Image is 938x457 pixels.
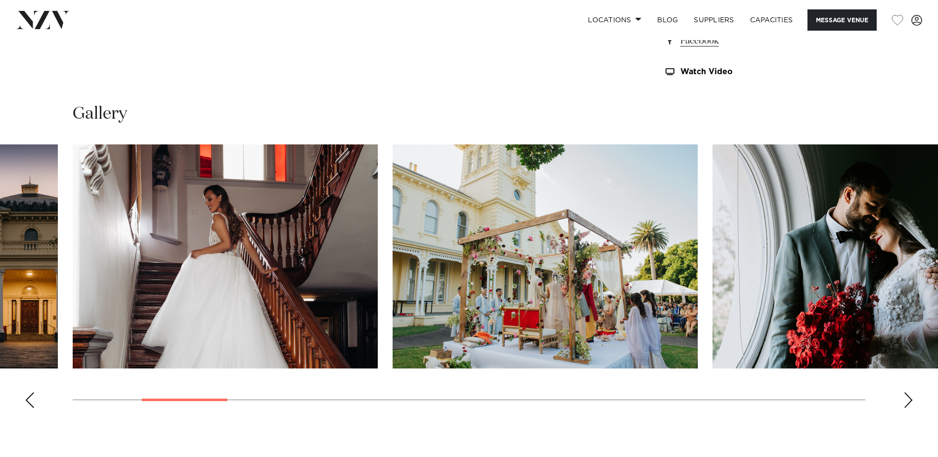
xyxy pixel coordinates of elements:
[649,9,686,31] a: BLOG
[580,9,649,31] a: Locations
[393,144,698,368] swiper-slide: 4 / 23
[742,9,801,31] a: Capacities
[664,34,825,48] a: Facebook
[73,144,378,368] swiper-slide: 3 / 23
[686,9,742,31] a: SUPPLIERS
[16,11,70,29] img: nzv-logo.png
[807,9,877,31] button: Message Venue
[664,68,825,76] a: Watch Video
[73,103,127,125] h2: Gallery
